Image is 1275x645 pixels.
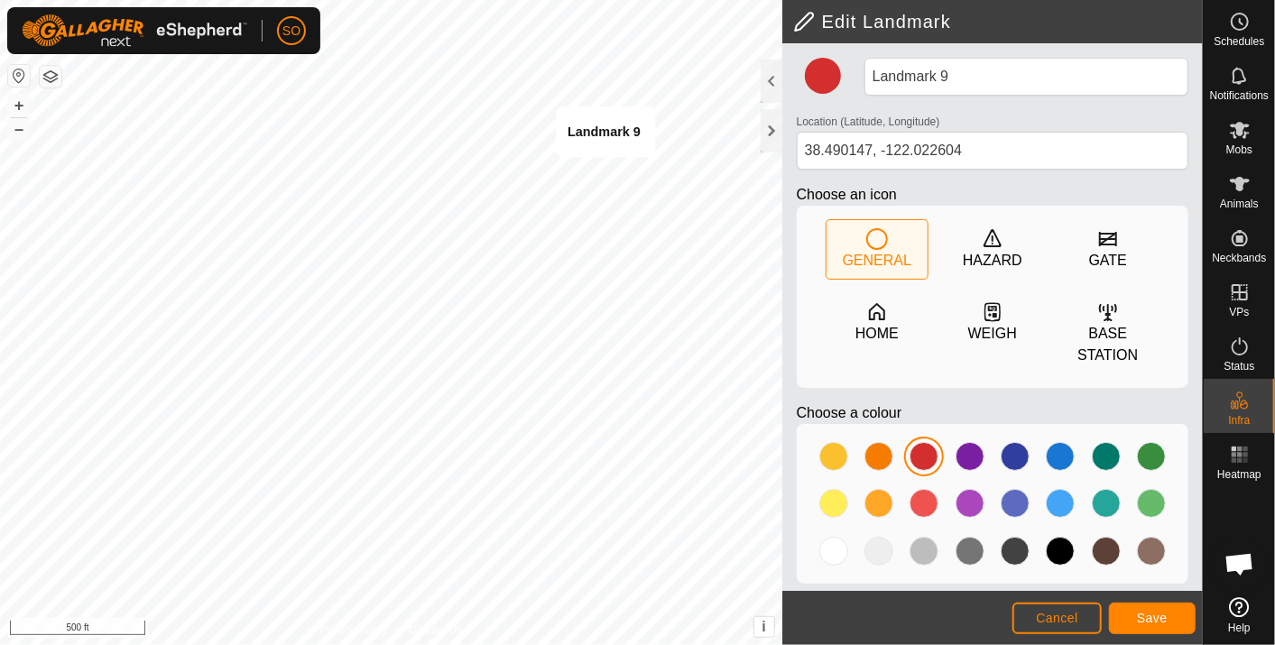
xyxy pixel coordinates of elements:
div: Open chat [1213,537,1267,591]
img: Gallagher Logo [22,14,247,47]
span: Mobs [1226,144,1252,155]
span: Cancel [1036,611,1078,625]
p: Choose a colour [797,402,1188,424]
span: Schedules [1214,36,1264,47]
span: Neckbands [1212,253,1266,263]
label: Location (Latitude, Longitude) [797,114,940,130]
a: Help [1204,590,1275,640]
button: Save [1109,603,1196,634]
button: Reset Map [8,65,30,87]
div: Landmark 9 [568,121,641,143]
button: – [8,118,30,140]
span: Animals [1220,198,1259,209]
span: Save [1137,611,1168,625]
span: Notifications [1210,90,1269,101]
a: Privacy Policy [319,622,387,638]
span: Heatmap [1217,469,1261,480]
button: + [8,95,30,116]
p: Choose an icon [797,184,1188,206]
div: GENERAL [843,250,911,272]
span: Status [1224,361,1254,372]
button: i [754,617,774,637]
div: BASE STATION [1058,323,1159,366]
span: VPs [1229,307,1249,318]
div: HOME [855,323,899,345]
span: Infra [1228,415,1250,426]
div: GATE [1089,250,1127,272]
div: HAZARD [963,250,1022,272]
a: Contact Us [409,622,462,638]
button: Map Layers [40,66,61,88]
span: SO [282,22,300,41]
span: Help [1228,622,1251,633]
div: WEIGH [968,323,1017,345]
button: Cancel [1012,603,1102,634]
span: i [762,619,765,634]
h2: Edit Landmark [793,11,1203,32]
